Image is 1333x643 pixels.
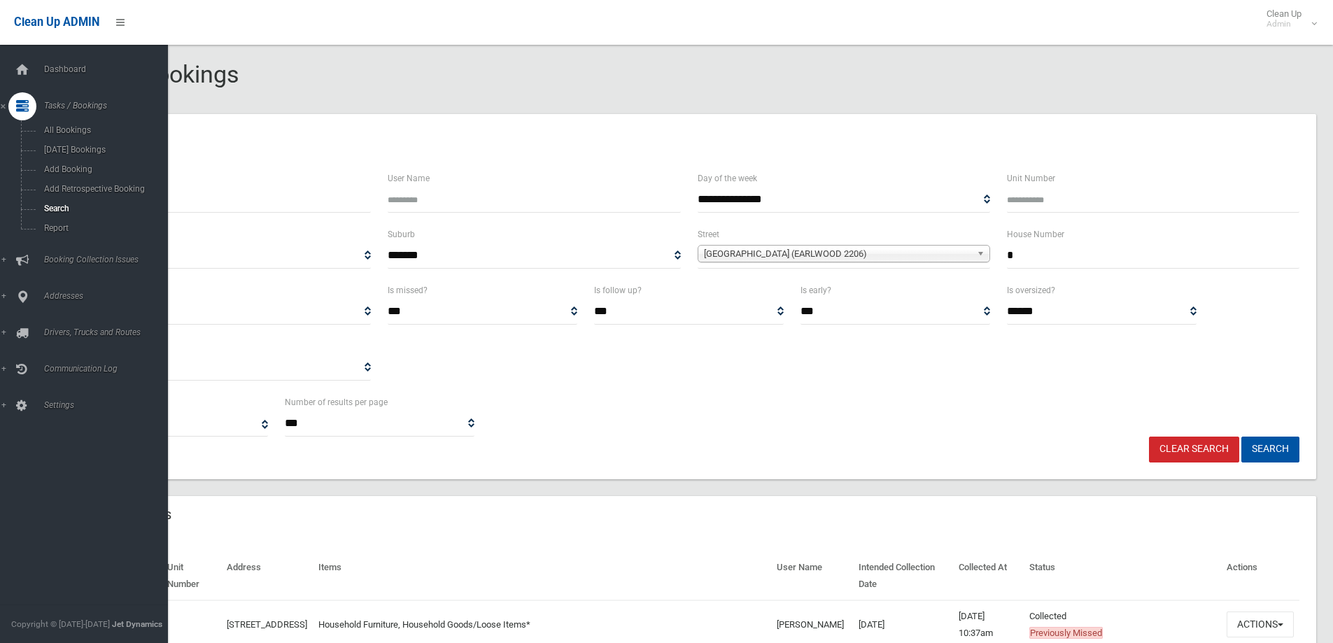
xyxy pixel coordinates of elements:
a: [STREET_ADDRESS] [227,619,307,630]
span: Addresses [40,291,178,301]
label: Unit Number [1007,171,1055,186]
span: Report [40,223,167,233]
span: Dashboard [40,64,178,74]
label: Suburb [388,227,415,242]
label: Day of the week [698,171,757,186]
th: Unit Number [162,552,221,600]
small: Admin [1267,19,1302,29]
span: Search [40,204,167,213]
label: Is early? [800,283,831,298]
button: Actions [1227,612,1294,637]
span: [GEOGRAPHIC_DATA] (EARLWOOD 2206) [704,246,971,262]
span: Clean Up [1260,8,1316,29]
th: Actions [1221,552,1299,600]
label: Is missed? [388,283,428,298]
span: Copyright © [DATE]-[DATE] [11,619,110,629]
span: Previously Missed [1029,627,1103,639]
span: Add Booking [40,164,167,174]
th: Status [1024,552,1221,600]
span: Communication Log [40,364,178,374]
th: Intended Collection Date [853,552,954,600]
label: Is follow up? [594,283,642,298]
span: [DATE] Bookings [40,145,167,155]
span: Booking Collection Issues [40,255,178,264]
span: Clean Up ADMIN [14,15,99,29]
th: Collected At [953,552,1023,600]
label: House Number [1007,227,1064,242]
label: User Name [388,171,430,186]
label: Is oversized? [1007,283,1055,298]
span: Tasks / Bookings [40,101,178,111]
a: Clear Search [1149,437,1239,462]
span: Drivers, Trucks and Routes [40,327,178,337]
strong: Jet Dynamics [112,619,162,629]
th: User Name [771,552,853,600]
span: All Bookings [40,125,167,135]
span: Settings [40,400,178,410]
th: Items [313,552,771,600]
label: Number of results per page [285,395,388,410]
label: Street [698,227,719,242]
th: Address [221,552,313,600]
button: Search [1241,437,1299,462]
span: Add Retrospective Booking [40,184,167,194]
